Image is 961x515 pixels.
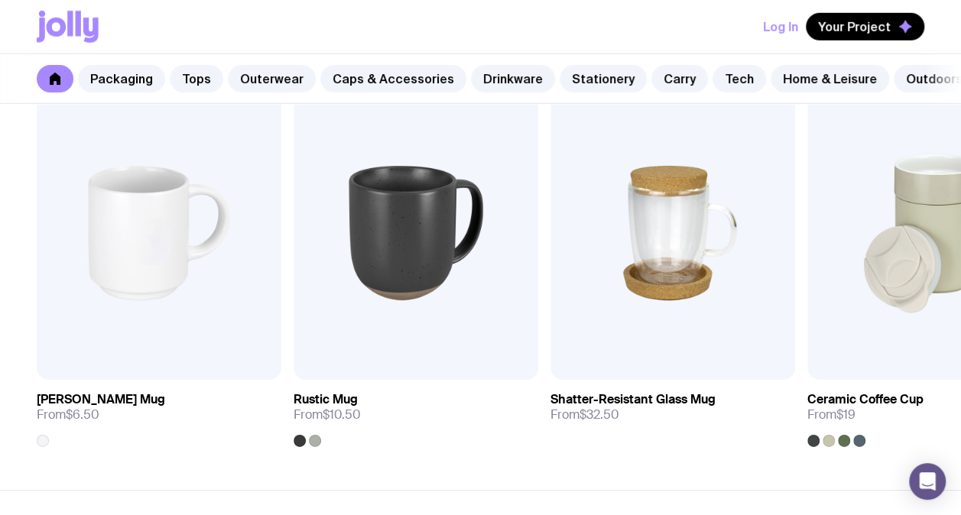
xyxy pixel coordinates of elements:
a: Caps & Accessories [320,65,466,92]
h3: Ceramic Coffee Cup [807,392,924,407]
span: From [37,407,99,423]
span: $32.50 [580,406,619,423]
span: Your Project [818,19,891,34]
span: From [807,407,855,423]
a: Packaging [78,65,165,92]
button: Your Project [806,13,924,40]
span: From [550,407,619,423]
a: Carry [651,65,708,92]
h3: [PERSON_NAME] Mug [37,392,165,407]
a: Stationery [560,65,647,92]
a: Shatter-Resistant Glass MugFrom$32.50 [550,380,795,435]
span: From [294,407,361,423]
h3: Rustic Mug [294,392,358,407]
span: $6.50 [66,406,99,423]
a: Tech [713,65,766,92]
span: $19 [836,406,855,423]
button: Log In [763,13,798,40]
a: Rustic MugFrom$10.50 [294,380,538,447]
a: Outerwear [228,65,316,92]
span: $10.50 [323,406,361,423]
a: Drinkware [471,65,555,92]
div: Open Intercom Messenger [909,463,946,500]
a: Home & Leisure [771,65,889,92]
a: [PERSON_NAME] MugFrom$6.50 [37,380,281,447]
h3: Shatter-Resistant Glass Mug [550,392,716,407]
a: Tops [170,65,223,92]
